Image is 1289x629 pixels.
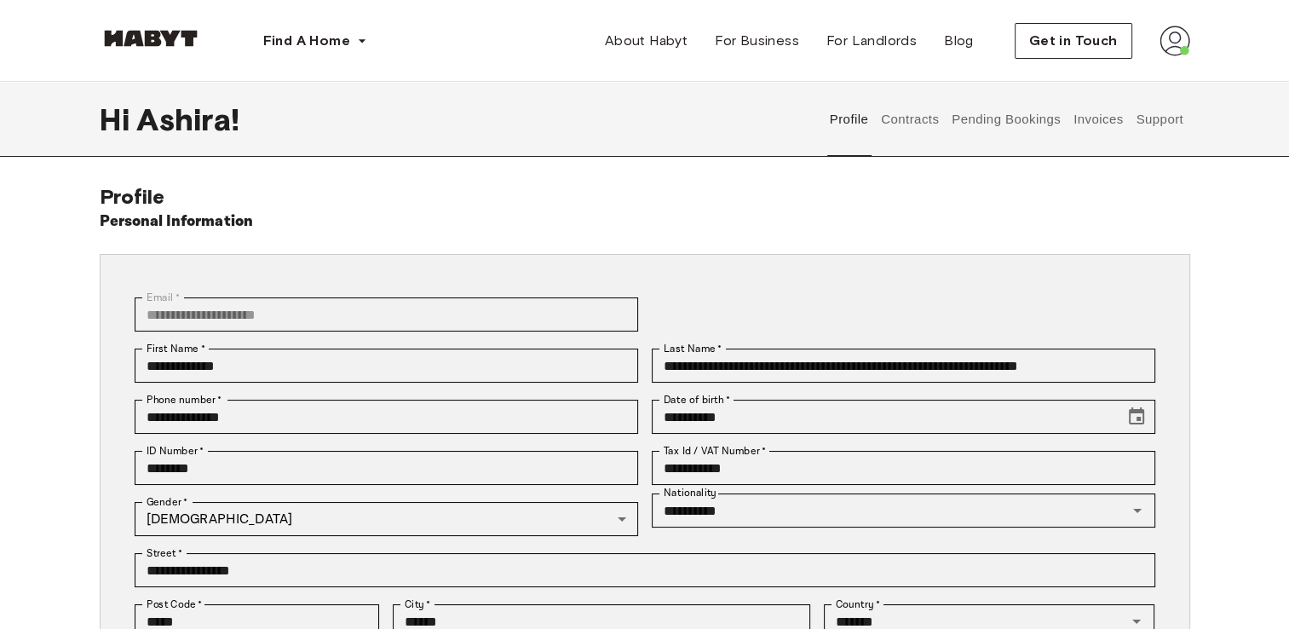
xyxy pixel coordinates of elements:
label: Email [147,290,180,305]
div: [DEMOGRAPHIC_DATA] [135,502,638,536]
button: Invoices [1071,82,1125,157]
label: Gender [147,494,187,510]
span: Hi [100,101,136,137]
button: Contracts [879,82,941,157]
label: Last Name [664,341,722,356]
a: For Landlords [813,24,930,58]
label: First Name [147,341,205,356]
a: About Habyt [591,24,701,58]
span: Ashira ! [136,101,239,137]
button: Open [1125,499,1149,522]
label: Country [836,597,880,612]
button: Find A Home [250,24,381,58]
span: Get in Touch [1029,31,1118,51]
label: Post Code [147,597,203,612]
label: Tax Id / VAT Number [664,443,766,459]
label: City [405,597,431,612]
span: For Business [715,31,799,51]
span: Find A Home [263,31,350,51]
span: Blog [944,31,974,51]
h6: Personal Information [100,210,254,234]
span: For Landlords [826,31,917,51]
a: Blog [930,24,987,58]
label: Street [147,545,182,561]
button: Choose date, selected date is May 22, 1999 [1119,400,1154,434]
a: For Business [701,24,813,58]
button: Pending Bookings [950,82,1063,157]
button: Get in Touch [1015,23,1132,59]
img: Habyt [100,30,202,47]
button: Profile [827,82,871,157]
label: Date of birth [664,392,730,407]
span: Profile [100,184,165,209]
button: Support [1134,82,1186,157]
label: Phone number [147,392,222,407]
span: About Habyt [605,31,688,51]
div: user profile tabs [823,82,1189,157]
label: Nationality [664,486,716,500]
img: avatar [1160,26,1190,56]
div: You can't change your email address at the moment. Please reach out to customer support in case y... [135,297,638,332]
label: ID Number [147,443,204,459]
